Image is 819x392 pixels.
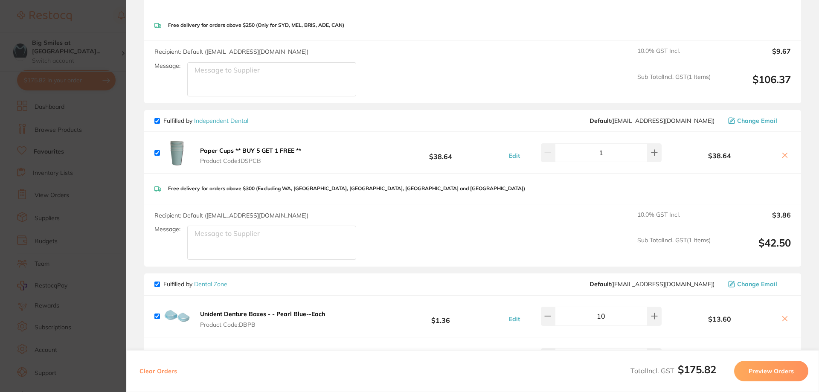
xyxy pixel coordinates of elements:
span: Recipient: Default ( [EMAIL_ADDRESS][DOMAIN_NAME] ) [154,212,308,219]
button: Unident Denture Boxes - - Pearl Blue--Each Product Code:DBPB [197,310,328,328]
b: $13.60 [664,315,775,323]
span: 10.0 % GST Incl. [637,47,711,66]
b: Default [590,280,611,288]
a: Independent Dental [194,117,248,125]
b: $38.64 [377,145,504,161]
a: Dental Zone [194,280,227,288]
span: hello@dentalzone.com.au [590,281,714,287]
p: Fulfilled by [163,281,227,287]
span: Total Incl. GST [630,366,716,375]
output: $42.50 [717,237,791,260]
b: Unident Denture Boxes - - Pearl Blue--Each [200,310,325,318]
span: Sub Total Incl. GST ( 1 Items) [637,237,711,260]
label: Message: [154,62,180,70]
span: Change Email [737,281,777,287]
span: Recipient: Default ( [EMAIL_ADDRESS][DOMAIN_NAME] ) [154,48,308,55]
button: Change Email [726,117,791,125]
b: Default [590,117,611,125]
span: Sub Total Incl. GST ( 1 Items) [637,73,711,97]
span: Product Code: IDSPCB [200,157,301,164]
span: Product Code: DBPB [200,321,325,328]
output: $3.86 [717,211,791,230]
p: Free delivery for orders above $250 (Only for SYD, MEL, BRIS, ADE, CAN) [168,22,344,28]
b: $1.36 [377,308,504,324]
span: orders@independentdental.com.au [590,117,714,124]
img: MXlyOXNhOA [163,344,191,372]
b: $38.64 [664,152,775,160]
b: $175.82 [678,363,716,376]
img: dHVzZGUyMA [163,139,191,166]
button: Preview Orders [734,361,808,381]
button: Edit [506,152,523,160]
button: Clear Orders [137,361,180,381]
span: Change Email [737,117,777,124]
button: Paper Cups ** BUY 5 GET 1 FREE ** Product Code:IDSPCB [197,147,304,165]
label: Message: [154,226,180,233]
output: $9.67 [717,47,791,66]
button: Edit [506,315,523,323]
img: eGJiOXo5MQ [163,303,191,330]
button: Change Email [726,280,791,288]
p: Free delivery for orders above $300 (Excluding WA, [GEOGRAPHIC_DATA], [GEOGRAPHIC_DATA], [GEOGRAP... [168,186,525,192]
span: 10.0 % GST Incl. [637,211,711,230]
p: Fulfilled by [163,117,248,124]
b: Paper Cups ** BUY 5 GET 1 FREE ** [200,147,301,154]
output: $106.37 [717,73,791,97]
